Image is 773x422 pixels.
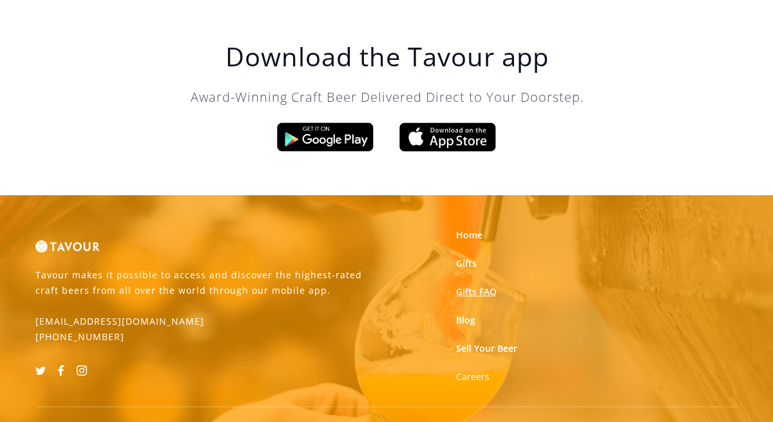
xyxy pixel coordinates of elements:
[456,229,482,242] a: Home
[129,88,645,107] p: Award-Winning Craft Beer Delivered Direct to Your Doorstep.
[35,314,204,345] p: [EMAIL_ADDRESS][DOMAIN_NAME] [PHONE_NUMBER]
[456,285,497,298] a: Gifts FAQ
[456,342,517,355] a: Sell Your Beer
[456,257,477,270] a: Gifts
[129,41,645,72] h1: Download the Tavour app
[456,314,475,327] a: Blog
[456,370,490,383] a: Careers
[35,267,377,298] p: Tavour makes it possible to access and discover the highest-rated craft beers from all over the w...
